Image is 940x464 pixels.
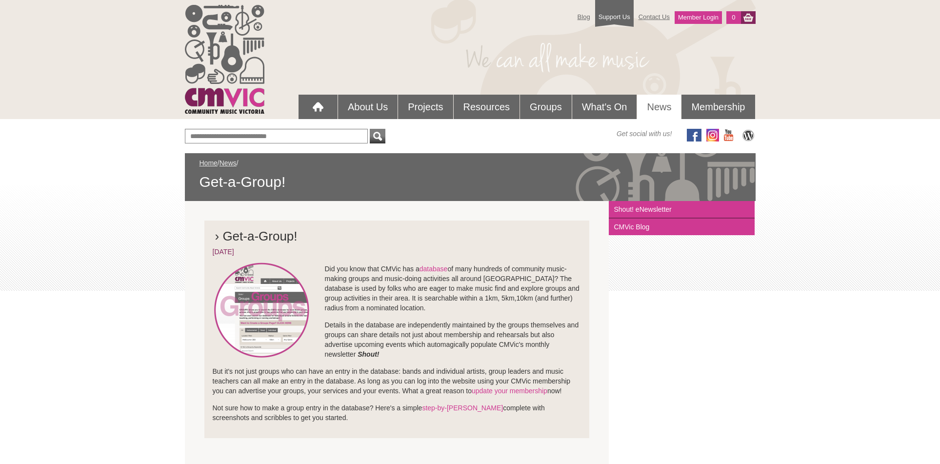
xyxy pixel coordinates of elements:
[573,8,595,25] a: Blog
[422,404,503,412] a: step-by-[PERSON_NAME]
[572,95,637,119] a: What's On
[637,95,681,119] a: News
[398,95,453,119] a: Projects
[420,265,448,273] a: database
[706,129,719,141] img: icon-instagram.png
[741,129,756,141] img: CMVic Blog
[617,129,672,139] span: Get social with us!
[472,387,547,395] a: update your membership
[200,159,218,167] a: Home
[609,219,755,235] a: CMVic Blog
[213,262,310,359] img: GROUPS.png
[454,95,520,119] a: Resources
[213,264,581,313] p: Did you know that CMVic has a of many hundreds of community music-making groups and music-doing a...
[213,229,581,247] h2: › Get-a-Group!
[338,95,398,119] a: About Us
[200,173,741,191] span: Get-a-Group!
[634,8,675,25] a: Contact Us
[220,159,237,167] a: News
[681,95,755,119] a: Membership
[609,201,755,219] a: Shout! eNewsletter
[726,11,740,24] a: 0
[213,247,581,257] div: [DATE]
[213,366,581,396] p: But it's not just groups who can have an entry in the database: bands and individual artists, gro...
[520,95,572,119] a: Groups
[200,158,741,191] div: / /
[185,5,264,114] img: cmvic_logo.png
[213,403,581,423] p: Not sure how to make a group entry in the database? Here's a simple complete with screenshots and...
[358,350,379,358] em: Shout!
[675,11,722,24] a: Member Login
[213,320,581,359] p: Details in the database are independently maintained by the groups themselves and groups can shar...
